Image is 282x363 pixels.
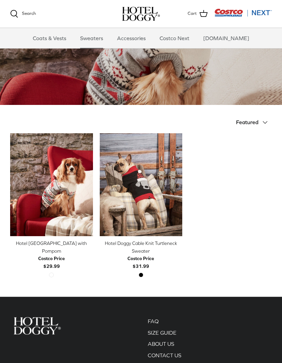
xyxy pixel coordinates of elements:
[148,352,181,358] a: CONTACT US
[38,255,65,262] div: Costco Price
[214,13,272,18] a: Visit Costco Next
[127,255,154,262] div: Costco Price
[10,10,36,18] a: Search
[10,240,93,270] a: Hotel [GEOGRAPHIC_DATA] with Pompom Costco Price$29.99
[122,7,160,21] a: hoteldoggy.com hoteldoggycom
[100,240,183,270] a: Hotel Doggy Cable Knit Turtleneck Sweater Costco Price$31.99
[148,341,174,347] a: ABOUT US
[154,28,195,48] a: Costco Next
[148,330,177,336] a: SIZE GUIDE
[74,28,109,48] a: Sweaters
[122,7,160,21] img: hoteldoggycom
[236,115,272,130] button: Featured
[100,240,183,255] div: Hotel Doggy Cable Knit Turtleneck Sweater
[236,119,258,125] span: Featured
[214,8,272,17] img: Costco Next
[38,255,65,269] b: $29.99
[100,133,183,236] a: Hotel Doggy Cable Knit Turtleneck Sweater
[127,255,154,269] b: $31.99
[14,317,61,334] img: Hotel Doggy Costco Next
[10,240,93,255] div: Hotel [GEOGRAPHIC_DATA] with Pompom
[111,28,152,48] a: Accessories
[188,10,197,17] span: Cart
[27,28,72,48] a: Coats & Vests
[148,318,159,324] a: FAQ
[10,133,93,236] a: Hotel Doggy Fair Isle Sweater with Pompom
[22,11,36,16] span: Search
[188,9,208,18] a: Cart
[197,28,255,48] a: [DOMAIN_NAME]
